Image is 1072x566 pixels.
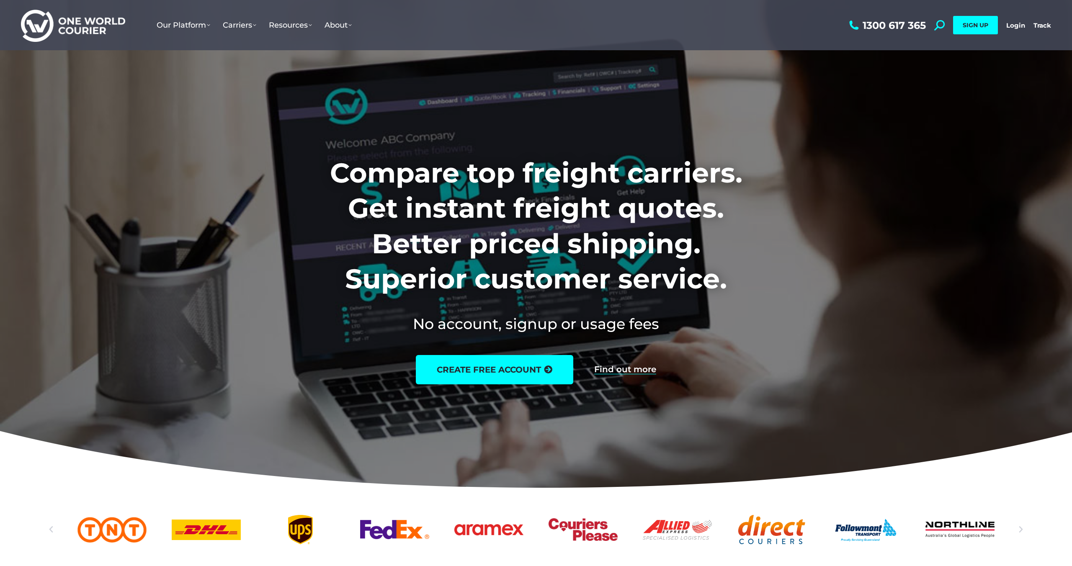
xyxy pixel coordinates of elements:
div: 5 / 25 [360,515,429,544]
a: Carriers [216,12,263,38]
a: Northline logo [925,515,995,544]
div: 2 / 25 [77,515,147,544]
a: Login [1006,21,1025,29]
div: 8 / 25 [643,515,712,544]
a: 1300 617 365 [847,20,926,31]
div: 4 / 25 [266,515,335,544]
a: Couriers Please logo [549,515,618,544]
div: 11 / 25 [925,515,995,544]
div: 7 / 25 [549,515,618,544]
a: Our Platform [150,12,216,38]
span: Our Platform [157,21,210,30]
a: Find out more [594,365,656,374]
span: Carriers [223,21,256,30]
div: 9 / 25 [737,515,806,544]
a: Track [1033,21,1051,29]
div: Slides [77,515,995,544]
span: SIGN UP [963,21,988,29]
h1: Compare top freight carriers. Get instant freight quotes. Better priced shipping. Superior custom... [275,155,798,297]
div: 10 / 25 [831,515,900,544]
a: Resources [263,12,318,38]
a: Aramex_logo [454,515,523,544]
a: FedEx logo [360,515,429,544]
div: 6 / 25 [454,515,523,544]
a: Allied Express logo [643,515,712,544]
span: Resources [269,21,312,30]
a: About [318,12,358,38]
a: Direct Couriers logo [737,515,806,544]
a: Followmont transoirt web logo [831,515,900,544]
a: SIGN UP [953,16,998,34]
a: UPS logo [266,515,335,544]
h2: No account, signup or usage fees [275,314,798,334]
div: 3 / 25 [172,515,241,544]
a: create free account [416,355,573,384]
img: One World Courier [21,8,125,42]
a: DHl logo [172,515,241,544]
span: About [325,21,352,30]
a: TNT logo Australian freight company [77,515,147,544]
